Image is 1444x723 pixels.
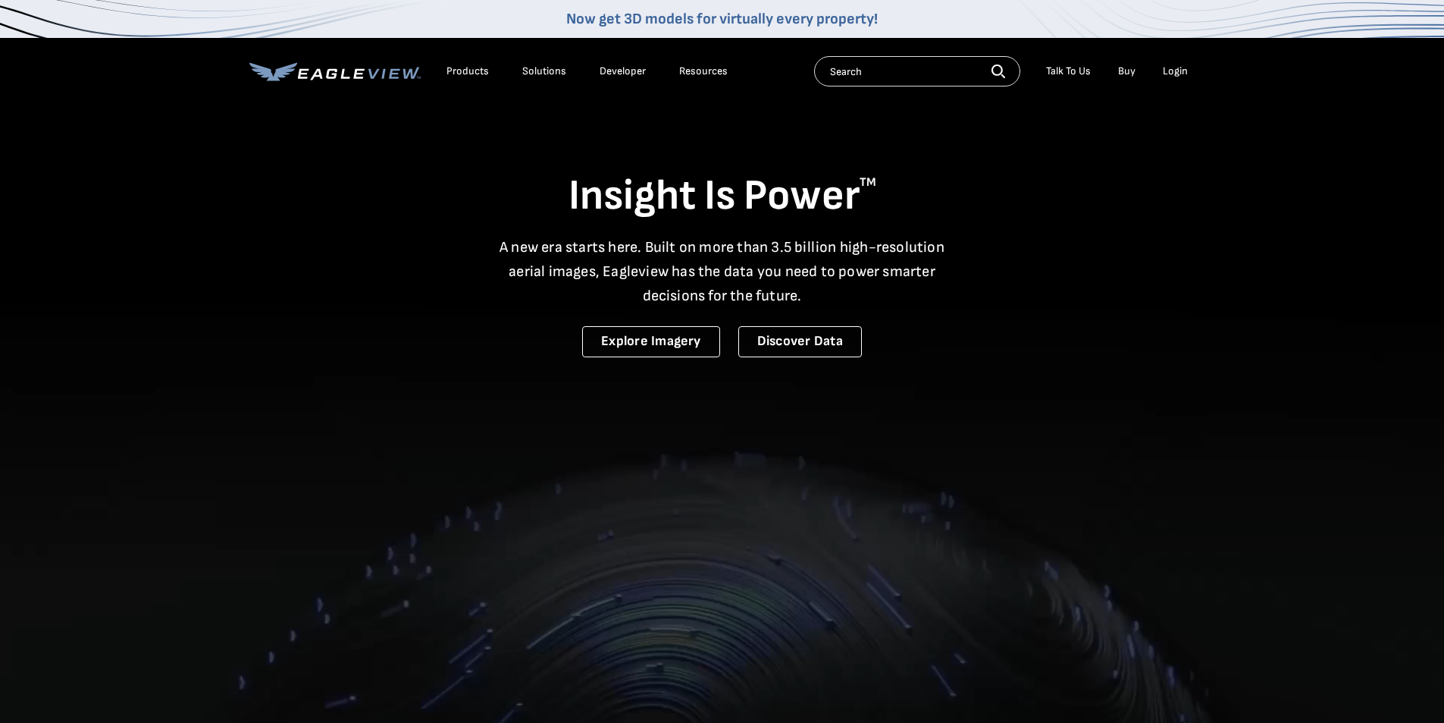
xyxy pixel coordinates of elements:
[860,175,876,190] sup: TM
[249,170,1195,223] h1: Insight Is Power
[814,56,1020,86] input: Search
[1163,64,1188,78] div: Login
[600,64,646,78] a: Developer
[566,10,878,28] a: Now get 3D models for virtually every property!
[1118,64,1135,78] a: Buy
[679,64,728,78] div: Resources
[446,64,489,78] div: Products
[522,64,566,78] div: Solutions
[582,326,720,357] a: Explore Imagery
[1046,64,1091,78] div: Talk To Us
[738,326,862,357] a: Discover Data
[490,235,954,308] p: A new era starts here. Built on more than 3.5 billion high-resolution aerial images, Eagleview ha...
